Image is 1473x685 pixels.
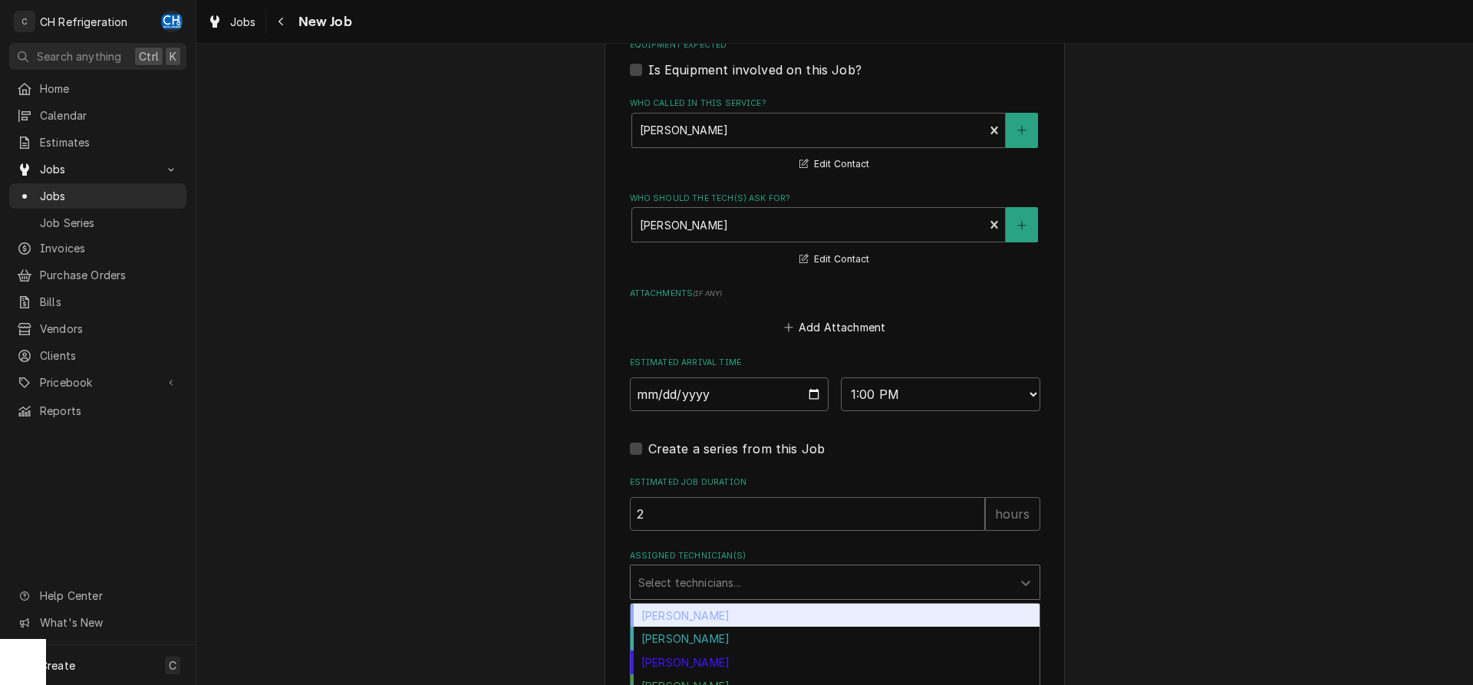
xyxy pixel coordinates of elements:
[40,374,156,390] span: Pricebook
[631,650,1040,674] div: [PERSON_NAME]
[9,289,186,315] a: Bills
[630,476,1040,489] label: Estimated Job Duration
[40,215,179,231] span: Job Series
[9,610,186,635] a: Go to What's New
[1017,220,1026,231] svg: Create New Contact
[161,11,183,32] div: CH
[630,357,1040,411] div: Estimated Arrival Time
[40,403,179,419] span: Reports
[9,316,186,341] a: Vendors
[9,43,186,70] button: Search anythingCtrlK
[37,48,121,64] span: Search anything
[797,155,872,174] button: Edit Contact
[9,262,186,288] a: Purchase Orders
[841,377,1040,411] select: Time Select
[797,250,872,269] button: Edit Contact
[9,103,186,128] a: Calendar
[40,134,179,150] span: Estimates
[40,347,179,364] span: Clients
[230,14,256,30] span: Jobs
[1006,207,1038,242] button: Create New Contact
[630,97,1040,110] label: Who called in this service?
[40,188,179,204] span: Jobs
[161,11,183,32] div: Chris Hiraga's Avatar
[9,343,186,368] a: Clients
[630,288,1040,300] label: Attachments
[9,156,186,182] a: Go to Jobs
[40,614,177,631] span: What's New
[1017,125,1026,136] svg: Create New Contact
[139,48,159,64] span: Ctrl
[9,130,186,155] a: Estimates
[648,440,825,458] label: Create a series from this Job
[9,583,186,608] a: Go to Help Center
[630,550,1040,562] label: Assigned Technician(s)
[630,377,829,411] input: Date
[630,97,1040,173] div: Who called in this service?
[40,107,179,123] span: Calendar
[169,657,176,673] span: C
[40,659,75,672] span: Create
[9,76,186,101] a: Home
[14,11,35,32] div: C
[40,267,179,283] span: Purchase Orders
[630,193,1040,205] label: Who should the tech(s) ask for?
[9,398,186,423] a: Reports
[40,14,128,30] div: CH Refrigeration
[170,48,176,64] span: K
[201,9,262,35] a: Jobs
[630,357,1040,369] label: Estimated Arrival Time
[631,627,1040,650] div: [PERSON_NAME]
[9,235,186,261] a: Invoices
[40,161,156,177] span: Jobs
[9,183,186,209] a: Jobs
[40,240,179,256] span: Invoices
[693,289,722,298] span: ( if any )
[630,288,1040,338] div: Attachments
[630,476,1040,531] div: Estimated Job Duration
[781,316,888,338] button: Add Attachment
[9,210,186,235] a: Job Series
[630,550,1040,600] div: Assigned Technician(s)
[985,497,1040,531] div: hours
[9,370,186,395] a: Go to Pricebook
[1006,113,1038,148] button: Create New Contact
[630,39,1040,51] label: Equipment Expected
[269,9,294,34] button: Navigate back
[294,12,352,32] span: New Job
[40,81,179,97] span: Home
[630,193,1040,268] div: Who should the tech(s) ask for?
[630,39,1040,78] div: Equipment Expected
[40,321,179,337] span: Vendors
[648,61,862,79] label: Is Equipment involved on this Job?
[631,604,1040,627] div: [PERSON_NAME]
[40,588,177,604] span: Help Center
[40,294,179,310] span: Bills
